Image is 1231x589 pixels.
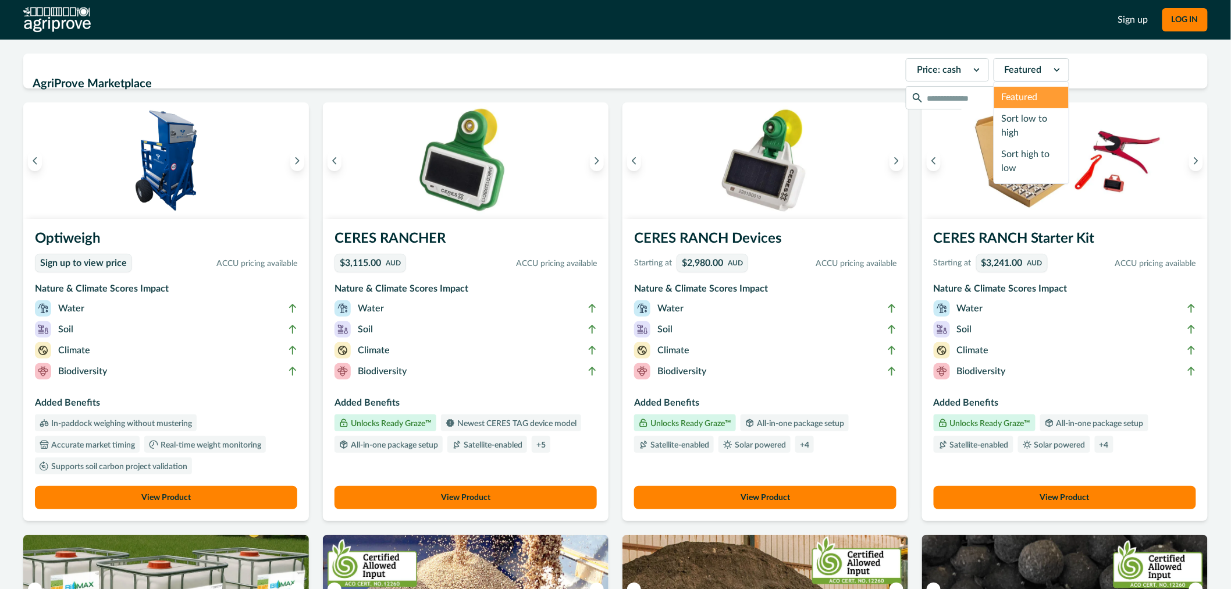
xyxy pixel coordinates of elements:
p: Soil [657,322,673,336]
p: Biodiversity [957,364,1006,378]
p: Biodiversity [58,364,107,378]
button: View Product [335,486,597,509]
p: Biodiversity [358,364,407,378]
p: AUD [386,260,401,267]
h3: Added Benefits [934,396,1196,414]
p: Soil [957,322,972,336]
button: View Product [35,486,297,509]
button: Previous image [28,150,42,171]
p: Climate [58,343,90,357]
button: Previous image [627,150,641,171]
p: Climate [358,343,390,357]
p: Solar powered [1032,441,1086,449]
p: Supports soil carbon project validation [49,463,187,471]
h3: Nature & Climate Scores Impact [934,282,1196,300]
div: Featured [994,87,1069,108]
button: LOG IN [1162,8,1208,31]
h3: Added Benefits [335,396,597,414]
h3: CERES RANCH Devices [634,228,896,254]
button: Next image [890,150,903,171]
p: All-in-one package setup [1054,420,1144,428]
p: Unlocks Ready Graze™ [648,420,731,428]
p: + 5 [536,441,546,449]
p: Accurate market timing [49,441,135,449]
p: Climate [657,343,689,357]
p: ACCU pricing available [411,258,597,270]
p: Starting at [934,257,972,269]
h2: AgriProve Marketplace [33,73,899,95]
img: A single CERES RANCHER device [323,102,609,219]
button: Previous image [927,150,941,171]
p: ACCU pricing available [753,258,896,270]
img: An Optiweigh unit [23,102,309,219]
p: Soil [58,322,73,336]
h3: Nature & Climate Scores Impact [35,282,297,300]
h3: Added Benefits [634,396,896,414]
p: AUD [1027,260,1043,267]
p: ACCU pricing available [1052,258,1196,270]
a: Sign up to view price [35,254,132,272]
p: Unlocks Ready Graze™ [348,420,432,428]
p: Real-time weight monitoring [158,441,261,449]
p: + 4 [1100,441,1109,449]
h3: Added Benefits [35,396,297,414]
p: In-paddock weighing without mustering [49,420,192,428]
p: AUD [728,260,743,267]
p: + 4 [800,441,809,449]
div: Sort low to high [994,108,1069,144]
div: Sort high to low [994,144,1069,179]
p: ACCU pricing available [137,258,297,270]
p: Sign up to view price [40,258,127,269]
button: Previous image [328,150,341,171]
h3: Nature & Climate Scores Impact [634,282,896,300]
a: Sign up [1118,13,1148,27]
button: View Product [934,486,1196,509]
p: All-in-one package setup [348,441,438,449]
button: Next image [290,150,304,171]
h3: Nature & Climate Scores Impact [335,282,597,300]
h3: CERES RANCH Starter Kit [934,228,1196,254]
img: A CERES RANCH starter kit [922,102,1208,219]
p: $3,241.00 [981,258,1023,268]
h3: Optiweigh [35,228,297,254]
p: Climate [957,343,989,357]
h3: CERES RANCHER [335,228,597,254]
p: Satellite-enabled [648,441,709,449]
p: Starting at [634,257,672,269]
p: Water [58,301,84,315]
p: Satellite-enabled [461,441,522,449]
button: View Product [634,486,896,509]
p: $2,980.00 [682,258,723,268]
img: A single CERES RANCH device [622,102,908,219]
p: Unlocks Ready Graze™ [948,420,1031,428]
p: Water [957,301,983,315]
p: Biodiversity [657,364,706,378]
button: Next image [1189,150,1203,171]
p: Solar powered [732,441,786,449]
p: $3,115.00 [340,258,381,268]
p: Newest CERES TAG device model [455,420,577,428]
p: Soil [358,322,373,336]
img: AgriProve logo [23,7,91,33]
p: Satellite-enabled [948,441,1009,449]
p: Water [358,301,384,315]
p: All-in-one package setup [755,420,844,428]
p: Water [657,301,684,315]
button: Next image [590,150,604,171]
